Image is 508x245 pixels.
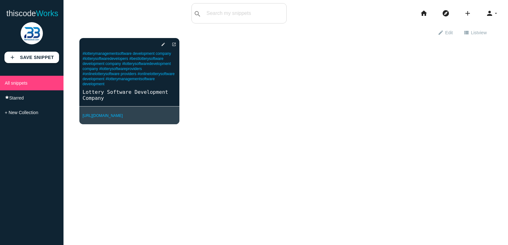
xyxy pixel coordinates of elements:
[6,3,58,23] a: thiscodeWorks
[99,67,142,71] a: #lotterysoftwareproviders
[21,22,43,44] img: af521f02a4300743ca04c0982c80fa8c
[464,3,471,23] i: add
[192,3,203,23] button: search
[458,27,492,38] a: view_listListview
[5,81,28,86] span: All snippets
[194,4,201,24] i: search
[5,110,38,115] span: + New Collection
[36,9,58,18] span: Works
[20,55,54,60] b: Save Snippet
[442,3,450,23] i: explore
[172,39,176,50] i: open_in_new
[9,95,24,100] span: Starred
[471,27,487,38] span: List
[161,39,165,50] i: edit
[464,27,469,38] i: view_list
[478,30,487,35] span: view
[83,56,164,66] a: #bestlotterysoftware development company
[5,95,9,100] i: star
[83,77,155,86] a: #lotterymanagementsoftware development
[486,3,493,23] i: person
[4,52,59,63] a: addSave Snippet
[83,61,171,71] a: #lotterysoftwaredevelopment company
[420,3,428,23] i: home
[445,27,453,38] span: Edit
[432,27,458,38] a: editEdit
[10,52,15,63] i: add
[83,51,171,56] a: #lotterymanagementsoftware development company
[83,113,123,118] a: [URL][DOMAIN_NAME]
[438,27,444,38] i: edit
[203,7,286,20] input: Search my snippets
[156,39,165,50] a: edit
[167,39,176,50] a: open_in_new
[493,3,498,23] i: arrow_drop_down
[83,56,128,61] a: #lotterysoftwaredevelopers
[79,88,179,102] a: Lottery Software Development Company
[83,72,136,76] a: #onlinelotterysoftware providers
